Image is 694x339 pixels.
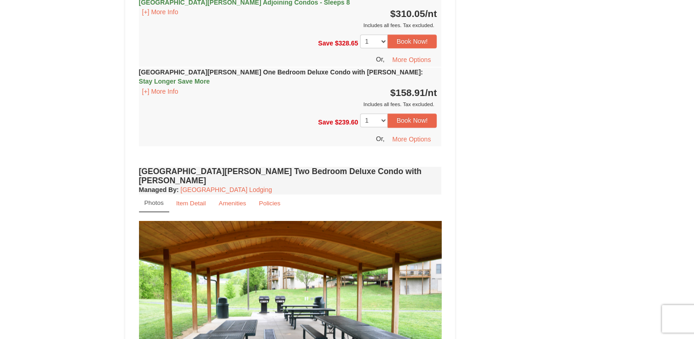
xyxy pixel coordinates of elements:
span: Or, [376,135,385,142]
span: Managed By [139,186,177,193]
strong: : [139,186,179,193]
span: Or, [376,56,385,63]
span: $328.65 [335,40,358,47]
button: Book Now! [388,113,437,127]
span: $239.60 [335,119,358,126]
strong: [GEOGRAPHIC_DATA][PERSON_NAME] One Bedroom Deluxe Condo with [PERSON_NAME] [139,68,423,85]
a: Item Detail [170,194,212,212]
button: [+] More Info [139,7,182,17]
button: [+] More Info [139,86,182,96]
a: Photos [139,194,169,212]
span: Stay Longer Save More [139,78,210,85]
a: Amenities [213,194,252,212]
button: More Options [386,53,437,67]
button: Book Now! [388,34,437,48]
small: Photos [144,199,164,206]
h4: [GEOGRAPHIC_DATA][PERSON_NAME] Two Bedroom Deluxe Condo with [PERSON_NAME] [139,167,442,185]
span: /nt [425,87,437,98]
div: Includes all fees. Tax excluded. [139,21,437,30]
button: More Options [386,132,437,146]
span: /nt [425,8,437,19]
span: $310.05 [390,8,425,19]
a: [GEOGRAPHIC_DATA] Lodging [181,186,272,193]
a: Policies [253,194,286,212]
small: Item Detail [176,200,206,207]
span: $158.91 [390,87,425,98]
div: Includes all fees. Tax excluded. [139,100,437,109]
small: Amenities [219,200,246,207]
small: Policies [259,200,280,207]
span: : [421,68,423,76]
span: Save [318,119,333,126]
span: Save [318,40,333,47]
